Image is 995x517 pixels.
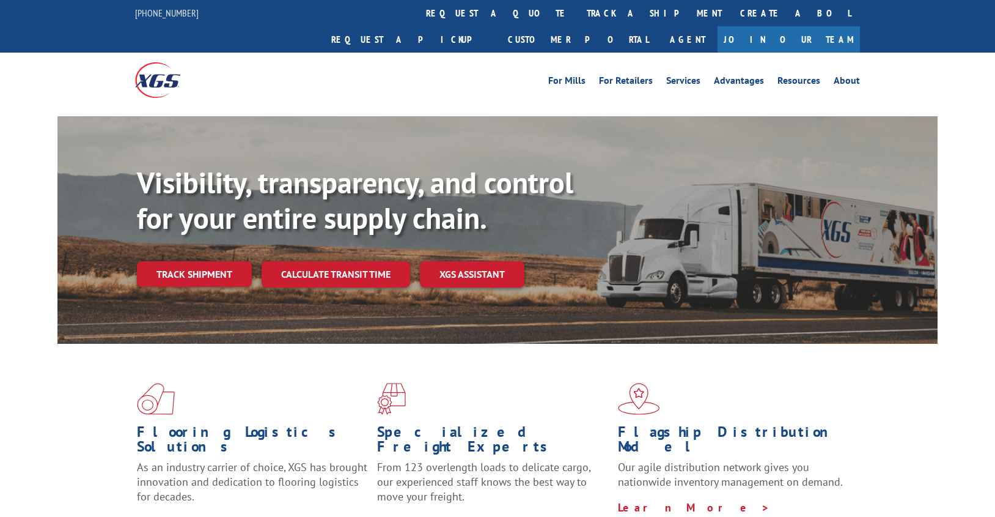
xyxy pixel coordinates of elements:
[618,500,770,515] a: Learn More >
[834,76,860,89] a: About
[137,163,573,237] b: Visibility, transparency, and control for your entire supply chain.
[137,261,252,287] a: Track shipment
[618,460,843,489] span: Our agile distribution network gives you nationwide inventory management on demand.
[499,26,658,53] a: Customer Portal
[377,460,608,515] p: From 123 overlength loads to delicate cargo, our experienced staff knows the best way to move you...
[137,425,368,460] h1: Flooring Logistics Solutions
[658,26,718,53] a: Agent
[420,261,524,288] a: XGS ASSISTANT
[137,460,367,504] span: As an industry carrier of choice, XGS has brought innovation and dedication to flooring logistics...
[599,76,653,89] a: For Retailers
[322,26,499,53] a: Request a pickup
[377,383,406,415] img: xgs-icon-focused-on-flooring-red
[262,261,410,288] a: Calculate transit time
[618,425,849,460] h1: Flagship Distribution Model
[137,383,175,415] img: xgs-icon-total-supply-chain-intelligence-red
[135,7,199,19] a: [PHONE_NUMBER]
[714,76,764,89] a: Advantages
[618,383,660,415] img: xgs-icon-flagship-distribution-model-red
[777,76,820,89] a: Resources
[377,425,608,460] h1: Specialized Freight Experts
[718,26,860,53] a: Join Our Team
[548,76,586,89] a: For Mills
[666,76,700,89] a: Services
